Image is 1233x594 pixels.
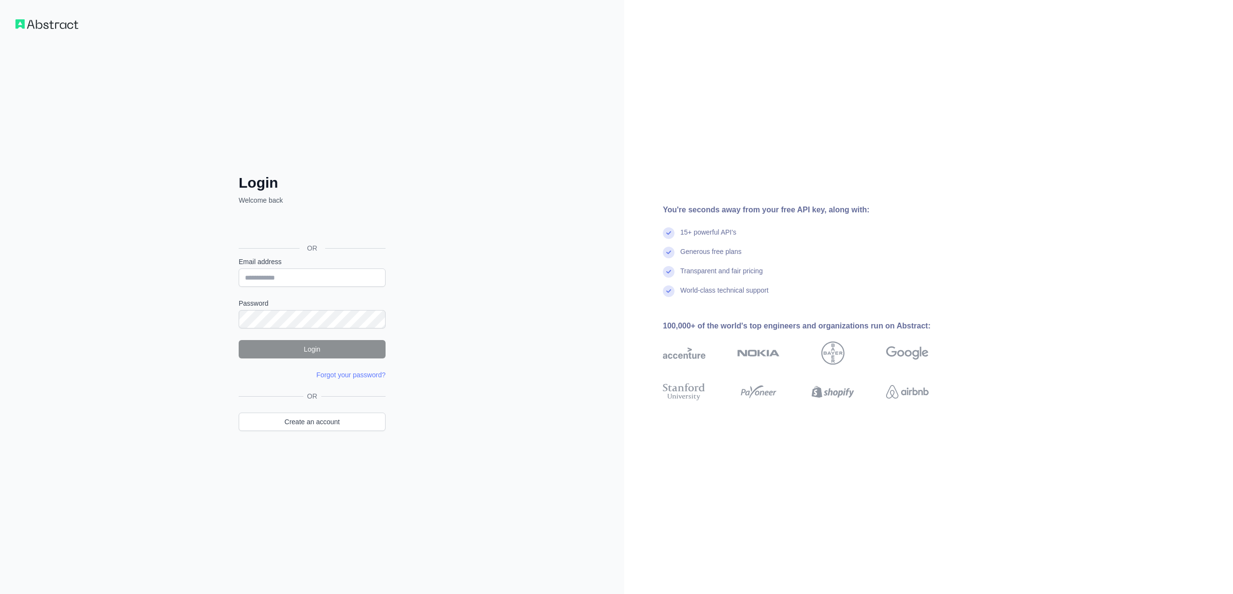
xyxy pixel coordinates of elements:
[663,285,674,297] img: check mark
[663,266,674,278] img: check mark
[239,195,386,205] p: Welcome back
[737,381,780,402] img: payoneer
[239,298,386,308] label: Password
[812,381,854,402] img: shopify
[886,342,929,365] img: google
[663,227,674,239] img: check mark
[15,19,78,29] img: Workflow
[663,381,705,402] img: stanford university
[680,266,763,285] div: Transparent and fair pricing
[316,371,386,379] a: Forgot your password?
[680,285,769,305] div: World-class technical support
[303,391,321,401] span: OR
[680,247,742,266] div: Generous free plans
[821,342,845,365] img: bayer
[663,320,960,332] div: 100,000+ of the world's top engineers and organizations run on Abstract:
[663,247,674,258] img: check mark
[234,216,388,237] iframe: Sign in with Google Button
[300,243,325,253] span: OR
[680,227,736,247] div: 15+ powerful API's
[663,204,960,216] div: You're seconds away from your free API key, along with:
[663,342,705,365] img: accenture
[239,413,386,431] a: Create an account
[239,257,386,267] label: Email address
[886,381,929,402] img: airbnb
[737,342,780,365] img: nokia
[239,340,386,358] button: Login
[239,174,386,192] h2: Login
